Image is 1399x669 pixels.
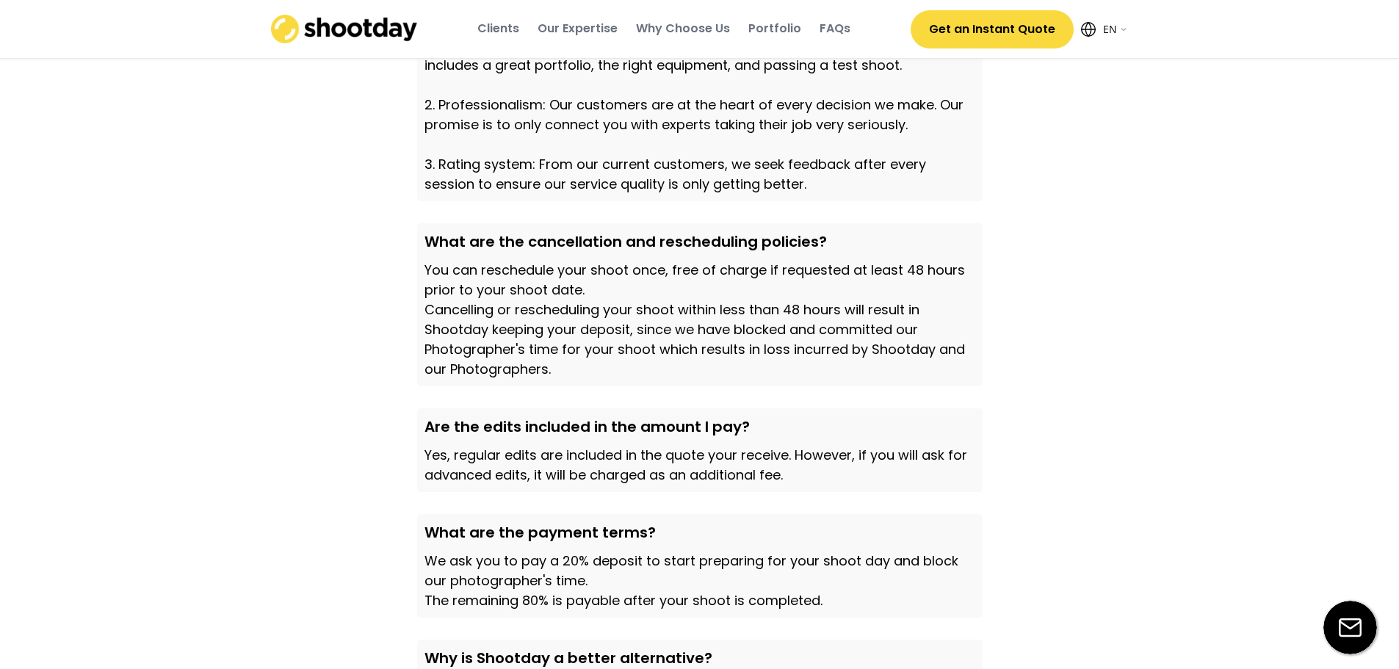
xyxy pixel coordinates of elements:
img: shootday_logo.png [271,15,418,43]
div: Why is Shootday a better alternative? [424,647,975,669]
div: What are the cancellation and rescheduling policies? [424,231,975,253]
button: Get an Instant Quote [911,10,1074,48]
img: Icon%20feather-globe%20%281%29.svg [1081,22,1096,37]
div: Are the edits included in the amount I pay? [424,416,975,438]
div: Yes, regular edits are included in the quote your receive. However, if you will ask for advanced ... [424,445,975,485]
div: FAQs [820,21,850,37]
div: What are the payment terms? [424,521,975,543]
div: Our Expertise [538,21,618,37]
div: We ask you to pay a 20% deposit to start preparing for your shoot day and block our photographer'... [424,551,975,610]
div: You can reschedule your shoot once, free of charge if requested at least 48 hours prior to your s... [424,260,975,379]
div: Portfolio [748,21,801,37]
div: Why Choose Us [636,21,730,37]
img: email-icon%20%281%29.svg [1323,601,1377,654]
div: Clients [477,21,519,37]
